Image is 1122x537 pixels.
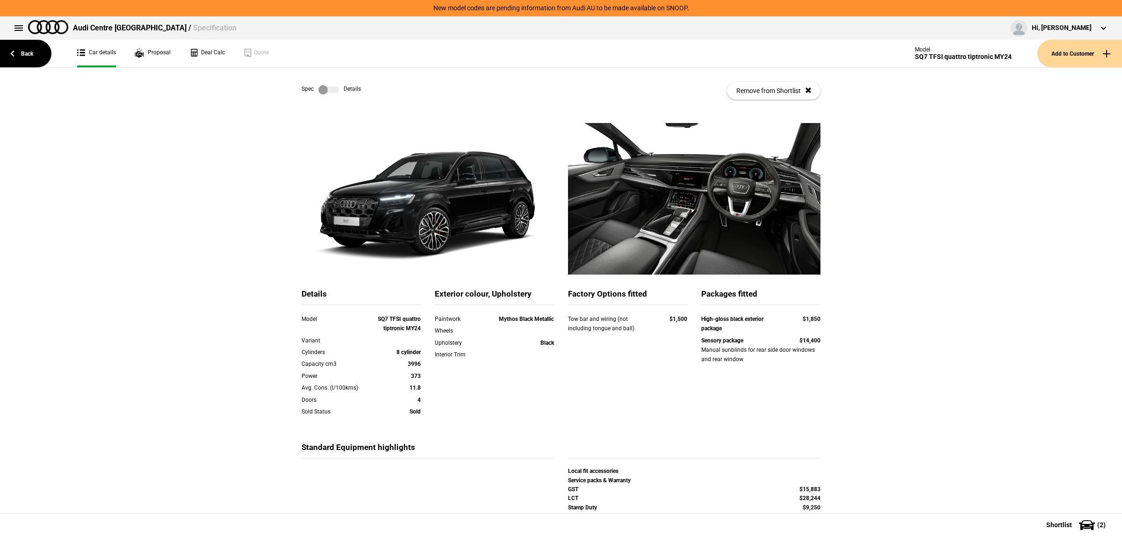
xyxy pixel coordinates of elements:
[28,20,68,34] img: audi.png
[701,316,763,332] strong: High-gloss black exterior package
[302,359,373,369] div: Capacity cm3
[189,40,225,67] a: Deal Calc
[1097,522,1106,528] span: ( 2 )
[799,495,820,501] strong: $28,244
[410,408,421,415] strong: Sold
[499,316,554,322] strong: Mythos Black Metallic
[302,348,373,357] div: Cylinders
[727,82,820,100] button: Remove from Shortlist
[396,349,421,356] strong: 8 cylinder
[803,504,820,511] strong: $9,250
[410,385,421,391] strong: 11.8
[77,40,116,67] a: Car details
[302,314,373,324] div: Model
[1032,513,1122,537] button: Shortlist(2)
[568,495,578,501] strong: LCT
[417,397,421,403] strong: 4
[799,337,820,344] strong: $14,400
[302,289,421,305] div: Details
[302,336,373,345] div: Variant
[568,468,619,474] strong: Local fit accessories
[701,345,820,364] div: Manual sunblinds for rear side door windows and rear window
[1037,40,1122,67] button: Add to Customer
[701,337,743,344] strong: Sensory package
[302,395,373,405] div: Doors
[803,316,820,322] strong: $1,850
[135,40,171,67] a: Proposal
[408,361,421,367] strong: 3996
[435,326,482,335] div: Wheels
[799,486,820,493] strong: $15,883
[435,338,482,348] div: Upholstery
[915,53,1012,61] div: SQ7 TFSI quattro tiptronic MY24
[302,383,373,392] div: Avg. Cons. (l/100kms)
[411,373,421,379] strong: 373
[669,316,687,322] strong: $1,500
[568,486,578,493] strong: GST
[1046,522,1072,528] span: Shortlist
[435,350,482,359] div: Interior Trim
[915,46,1012,53] div: Model
[73,23,237,33] div: Audi Centre [GEOGRAPHIC_DATA] /
[302,442,554,458] div: Standard Equipment highlights
[378,316,421,332] strong: SQ7 TFSI quattro tiptronic MY24
[302,371,373,381] div: Power
[302,85,361,94] div: Spec Details
[1032,23,1092,33] div: Hi, [PERSON_NAME]
[540,340,554,346] strong: Black
[568,314,652,334] div: Tow bar and wiring (not including tongue and ball)
[193,23,237,32] span: Specification
[435,314,482,324] div: Paintwork
[302,407,373,416] div: Sold Status
[568,477,631,484] strong: Service packs & Warranty
[568,289,687,305] div: Factory Options fitted
[568,504,597,511] strong: Stamp Duty
[701,289,820,305] div: Packages fitted
[435,289,554,305] div: Exterior colour, Upholstery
